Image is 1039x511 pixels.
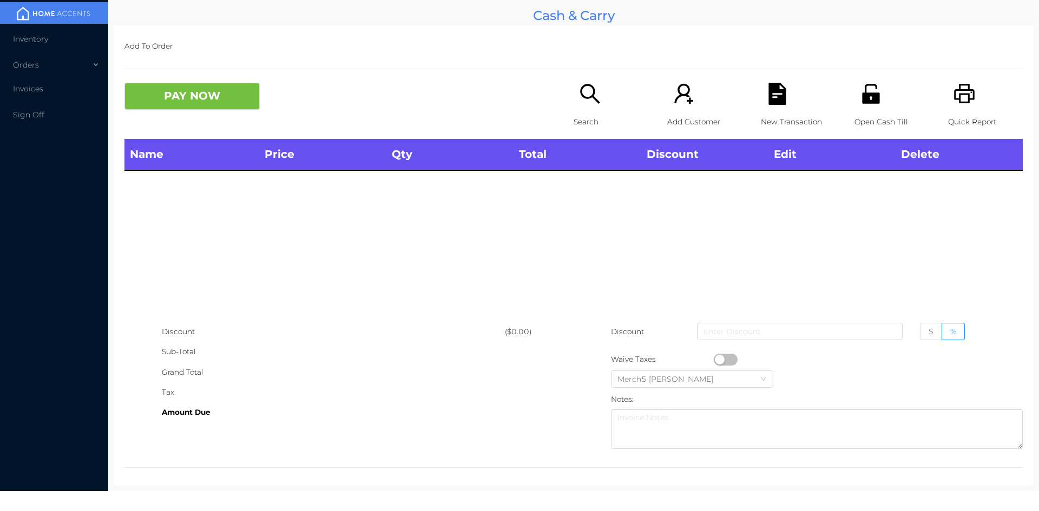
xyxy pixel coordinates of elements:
[162,362,505,382] div: Grand Total
[766,83,788,105] i: icon: file-text
[574,112,648,132] p: Search
[854,112,929,132] p: Open Cash Till
[896,139,1023,170] th: Delete
[611,395,634,403] label: Notes:
[953,83,976,105] i: icon: printer
[761,112,836,132] p: New Transaction
[259,139,386,170] th: Price
[641,139,768,170] th: Discount
[114,5,1034,25] div: Cash & Carry
[768,139,896,170] th: Edit
[386,139,514,170] th: Qty
[929,327,933,336] span: $
[860,83,882,105] i: icon: unlock
[611,349,714,369] div: Waive Taxes
[124,83,260,110] button: PAY NOW
[950,327,956,336] span: %
[13,5,94,22] img: mainBanner
[124,36,1023,56] p: Add To Order
[673,83,695,105] i: icon: user-add
[162,342,505,362] div: Sub-Total
[13,34,48,44] span: Inventory
[948,112,1023,132] p: Quick Report
[514,139,641,170] th: Total
[162,402,505,422] div: Amount Due
[697,323,903,340] input: Enter Discount
[579,83,601,105] i: icon: search
[162,322,505,342] div: Discount
[611,322,645,342] p: Discount
[617,371,724,387] div: Merch5 Lawrence
[760,376,767,383] i: icon: down
[162,382,505,402] div: Tax
[13,110,44,120] span: Sign Off
[667,112,742,132] p: Add Customer
[13,84,43,94] span: Invoices
[505,322,574,342] div: ($0.00)
[124,139,259,170] th: Name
